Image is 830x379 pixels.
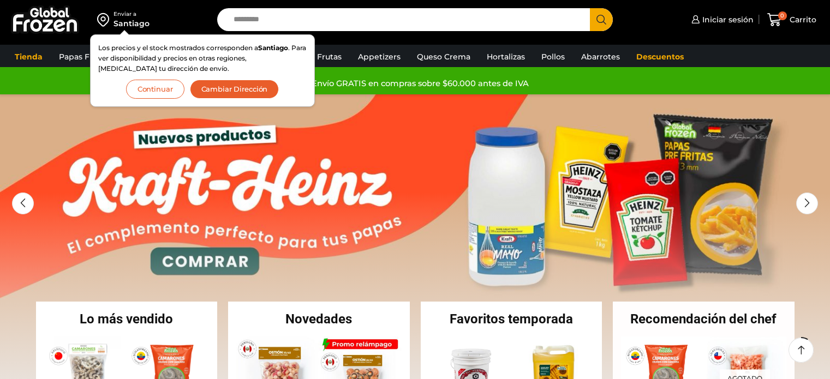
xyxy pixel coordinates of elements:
span: Iniciar sesión [700,14,754,25]
button: Search button [590,8,613,31]
h2: Recomendación del chef [613,312,795,326]
a: Queso Crema [411,46,476,67]
a: Hortalizas [481,46,530,67]
strong: Santiago [258,44,288,52]
div: Enviar a [114,10,150,18]
p: Los precios y el stock mostrados corresponden a . Para ver disponibilidad y precios en otras regi... [98,43,307,74]
div: Santiago [114,18,150,29]
a: Iniciar sesión [689,9,754,31]
h2: Novedades [228,312,410,326]
a: Descuentos [631,46,689,67]
h2: Favoritos temporada [421,312,602,326]
span: Carrito [787,14,816,25]
button: Cambiar Dirección [190,80,279,99]
a: Appetizers [353,46,406,67]
button: Continuar [126,80,184,99]
a: Abarrotes [576,46,625,67]
a: Papas Fritas [53,46,112,67]
a: Pollos [536,46,570,67]
h2: Lo más vendido [36,312,218,326]
a: Tienda [9,46,48,67]
img: address-field-icon.svg [97,10,114,29]
span: 0 [778,11,787,20]
a: 0 Carrito [765,7,819,33]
